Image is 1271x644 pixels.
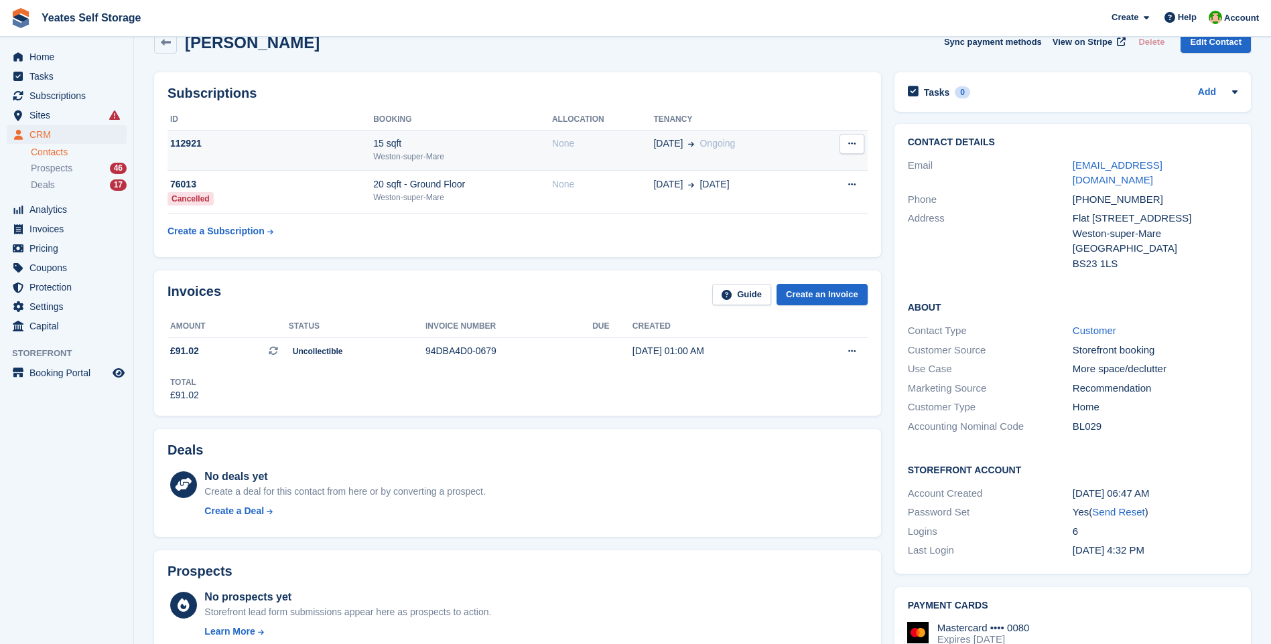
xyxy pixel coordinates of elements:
h2: Invoices [168,284,221,306]
div: 6 [1073,524,1237,540]
a: Deals 17 [31,178,127,192]
h2: Contact Details [908,137,1237,148]
div: BL029 [1073,419,1237,434]
div: [DATE] 01:00 AM [632,344,801,358]
a: menu [7,220,127,238]
span: Pricing [29,239,110,258]
span: Uncollectible [289,345,347,358]
span: Invoices [29,220,110,238]
h2: Tasks [924,86,950,98]
a: Prospects 46 [31,161,127,175]
div: Logins [908,524,1073,540]
div: No prospects yet [204,589,491,605]
th: Created [632,316,801,337]
div: None [552,137,653,151]
span: Prospects [31,162,72,175]
span: [DATE] [699,177,729,191]
h2: [PERSON_NAME] [185,33,320,52]
div: None [552,177,653,191]
span: Tasks [29,67,110,86]
div: Yes [1073,505,1237,520]
div: Weston-super-Mare [373,151,552,163]
div: Flat [STREET_ADDRESS] [1073,211,1237,226]
img: stora-icon-8386f47178a22dfd0bd8f6a31ec36ba5ce8667c1dd55bd0f319d3a0aa187defe.svg [11,8,31,28]
span: Booking Portal [29,364,110,382]
span: Settings [29,297,110,316]
span: Home [29,48,110,66]
span: ( ) [1089,506,1148,517]
div: Create a deal for this contact from here or by converting a prospect. [204,485,485,499]
h2: Subscriptions [168,86,868,101]
a: Learn More [204,625,491,639]
span: Storefront [12,347,133,360]
div: Create a Subscription [168,224,265,238]
button: Sync payment methods [944,31,1042,53]
span: Analytics [29,200,110,219]
a: Contacts [31,146,127,159]
span: [DATE] [653,177,683,191]
div: More space/declutter [1073,361,1237,377]
a: Guide [712,284,771,306]
span: CRM [29,125,110,144]
h2: Deals [168,442,203,458]
span: [DATE] [653,137,683,151]
th: Tenancy [653,109,813,131]
div: [DATE] 06:47 AM [1073,486,1237,501]
div: Customer Source [908,343,1073,358]
a: menu [7,67,127,86]
img: Mastercard Logo [907,622,929,643]
span: Protection [29,278,110,297]
a: Edit Contact [1181,31,1251,53]
span: Ongoing [699,138,735,149]
h2: Prospects [168,564,232,579]
a: [EMAIL_ADDRESS][DOMAIN_NAME] [1073,159,1162,186]
i: Smart entry sync failures have occurred [109,110,120,120]
th: Invoice number [425,316,592,337]
a: Send Reset [1092,506,1144,517]
div: 15 sqft [373,137,552,151]
div: £91.02 [170,388,199,402]
th: Due [592,316,632,337]
div: Email [908,158,1073,188]
a: menu [7,317,127,335]
div: Home [1073,400,1237,415]
a: menu [7,278,127,297]
div: Customer Type [908,400,1073,415]
div: 0 [955,86,970,98]
div: Weston-super-Mare [373,191,552,204]
div: No deals yet [204,469,485,485]
div: Weston-super-Mare [1073,226,1237,242]
a: menu [7,106,127,125]
div: [PHONE_NUMBER] [1073,192,1237,208]
a: Preview store [111,365,127,381]
span: Sites [29,106,110,125]
div: Mastercard •••• 0080 [937,622,1030,634]
th: Booking [373,109,552,131]
div: Contact Type [908,323,1073,339]
div: 76013 [168,177,373,191]
span: Capital [29,317,110,335]
a: Create an Invoice [777,284,868,306]
div: Phone [908,192,1073,208]
img: Angela Field [1209,11,1222,24]
a: menu [7,125,127,144]
button: Delete [1133,31,1170,53]
div: Last Login [908,543,1073,558]
div: Storefront lead form submissions appear here as prospects to action. [204,605,491,619]
th: Amount [168,316,289,337]
span: Deals [31,179,55,191]
div: 17 [110,179,127,191]
a: menu [7,200,127,219]
th: Status [289,316,425,337]
div: Cancelled [168,192,214,206]
h2: Storefront Account [908,463,1237,476]
div: Use Case [908,361,1073,377]
span: Help [1178,11,1197,24]
div: Create a Deal [204,504,264,518]
div: Learn More [204,625,255,639]
span: £91.02 [170,344,199,358]
div: Marketing Source [908,381,1073,396]
span: Create [1112,11,1138,24]
div: Recommendation [1073,381,1237,396]
a: menu [7,86,127,105]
